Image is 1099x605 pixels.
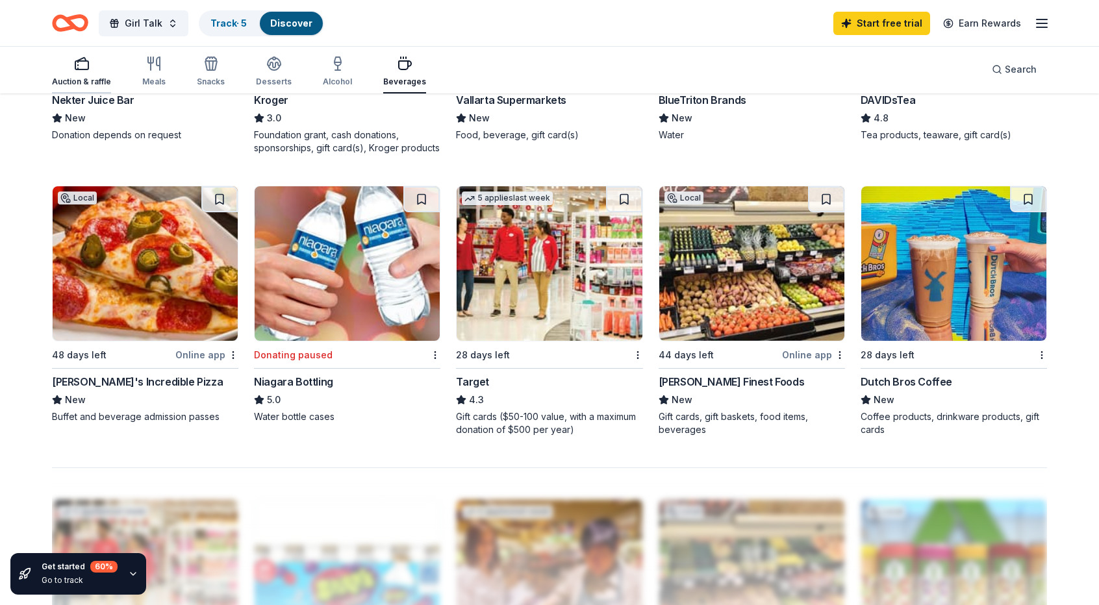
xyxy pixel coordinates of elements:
img: Image for Niagara Bottling [255,186,440,341]
div: Dutch Bros Coffee [861,374,952,389]
img: Image for Dutch Bros Coffee [861,186,1046,341]
div: Alcohol [323,77,352,87]
div: DAVIDsTea [861,92,915,108]
img: Image for Jensen’s Finest Foods [659,186,844,341]
div: 44 days left [659,347,714,363]
div: Go to track [42,575,118,586]
div: Snacks [197,77,225,87]
div: Tea products, teaware, gift card(s) [861,129,1047,142]
div: Local [664,191,703,204]
div: Get started [42,561,118,573]
a: Track· 5 [210,18,247,29]
button: Auction & raffle [52,51,111,93]
div: Gift cards, gift baskets, food items, beverages [659,410,845,436]
span: Girl Talk [125,16,162,31]
div: Donation depends on request [52,129,238,142]
button: Meals [142,51,166,93]
button: Girl Talk [99,10,188,36]
div: Vallarta Supermarkets [456,92,566,108]
div: Desserts [256,77,292,87]
div: Meals [142,77,166,87]
div: Gift cards ($50-100 value, with a maximum donation of $500 per year) [456,410,642,436]
div: Foundation grant, cash donations, sponsorships, gift card(s), Kroger products [254,129,440,154]
button: Track· 5Discover [199,10,324,36]
a: Image for Target5 applieslast week28 days leftTarget4.3Gift cards ($50-100 value, with a maximum ... [456,186,642,436]
span: New [672,392,692,408]
button: Search [981,56,1047,82]
img: Image for John's Incredible Pizza [53,186,238,341]
div: Niagara Bottling [254,374,333,389]
button: Desserts [256,51,292,93]
a: Discover [270,18,312,29]
span: New [672,110,692,126]
div: 60 % [90,561,118,573]
span: 4.8 [874,110,889,126]
a: Image for Jensen’s Finest FoodsLocal44 days leftOnline app[PERSON_NAME] Finest FoodsNewGift cards... [659,186,845,436]
a: Image for Niagara BottlingDonating pausedNiagara Bottling5.0Water bottle cases [254,186,440,423]
div: 28 days left [456,347,510,363]
div: Online app [175,347,238,363]
div: Auction & raffle [52,77,111,87]
span: 5.0 [267,392,281,408]
a: Image for Dutch Bros Coffee28 days leftDutch Bros CoffeeNewCoffee products, drinkware products, g... [861,186,1047,436]
div: Nekter Juice Bar [52,92,134,108]
a: Home [52,8,88,38]
div: Buffet and beverage admission passes [52,410,238,423]
span: 4.3 [469,392,484,408]
span: New [65,392,86,408]
div: BlueTriton Brands [659,92,746,108]
span: 3.0 [267,110,281,126]
div: Water [659,129,845,142]
button: Beverages [383,51,426,93]
div: Target [456,374,489,389]
div: 48 days left [52,347,107,363]
div: Online app [782,347,845,363]
div: 5 applies last week [462,191,553,205]
div: Donating paused [254,347,333,363]
div: 28 days left [861,347,915,363]
button: Snacks [197,51,225,93]
a: Image for John's Incredible PizzaLocal48 days leftOnline app[PERSON_NAME]'s Incredible PizzaNewBu... [52,186,238,423]
div: Kroger [254,92,288,108]
span: Search [1005,62,1037,77]
div: [PERSON_NAME]'s Incredible Pizza [52,374,223,389]
div: Food, beverage, gift card(s) [456,129,642,142]
img: Image for Target [457,186,642,341]
div: Water bottle cases [254,410,440,423]
span: New [874,392,894,408]
span: New [469,110,490,126]
a: Earn Rewards [935,12,1029,35]
div: Beverages [383,77,426,87]
div: Local [58,191,97,204]
a: Start free trial [833,12,930,35]
div: [PERSON_NAME] Finest Foods [659,374,805,389]
span: New [65,110,86,126]
div: Coffee products, drinkware products, gift cards [861,410,1047,436]
button: Alcohol [323,51,352,93]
